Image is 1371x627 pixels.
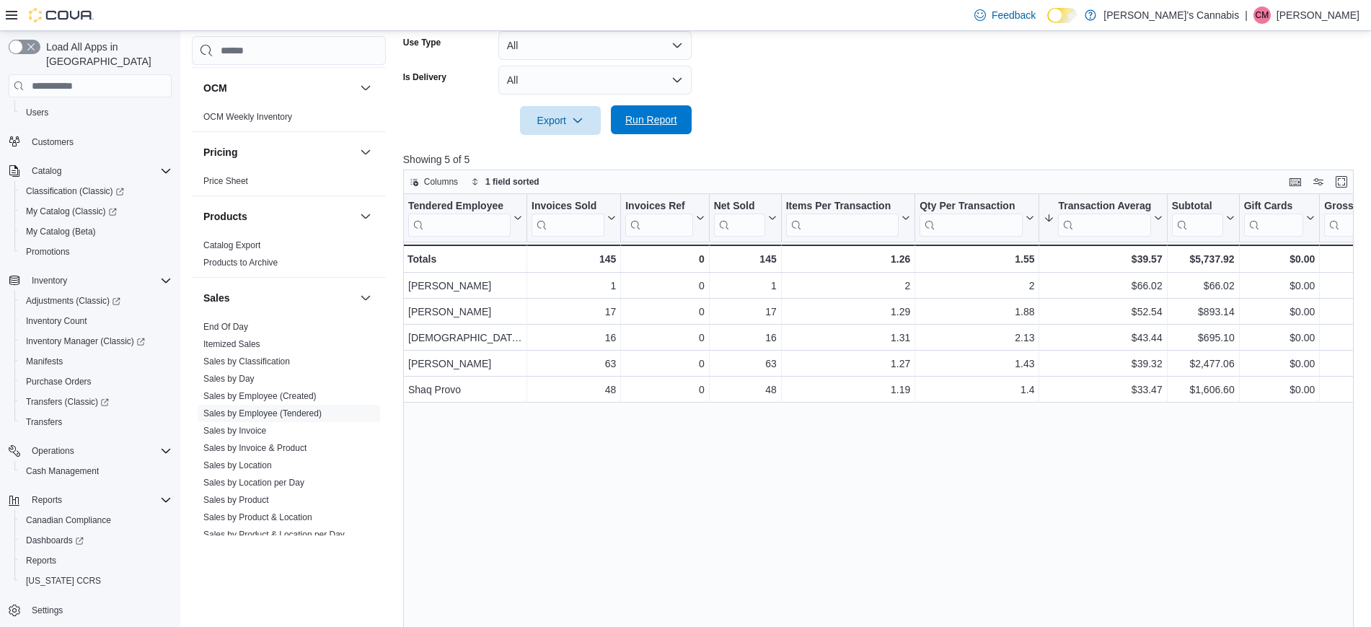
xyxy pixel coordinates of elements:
[203,175,248,187] span: Price Sheet
[786,356,911,373] div: 1.27
[14,242,177,262] button: Promotions
[920,200,1023,237] div: Qty Per Transaction
[203,338,260,350] span: Itemized Sales
[203,339,260,349] a: Itemized Sales
[1058,200,1150,237] div: Transaction Average
[203,322,248,332] a: End Of Day
[403,152,1364,167] p: Showing 5 of 5
[20,532,172,549] span: Dashboards
[20,353,172,370] span: Manifests
[203,391,317,401] a: Sales by Employee (Created)
[203,426,266,436] a: Sales by Invoice
[625,113,677,127] span: Run Report
[203,145,237,159] h3: Pricing
[26,601,172,619] span: Settings
[40,40,172,69] span: Load All Apps in [GEOGRAPHIC_DATA]
[20,312,172,330] span: Inventory Count
[32,494,62,506] span: Reports
[357,208,374,225] button: Products
[203,442,307,454] span: Sales by Invoice & Product
[20,532,89,549] a: Dashboards
[203,111,292,123] span: OCM Weekly Inventory
[26,272,172,289] span: Inventory
[20,243,172,260] span: Promotions
[26,514,111,526] span: Canadian Compliance
[1047,23,1048,24] span: Dark Mode
[203,425,266,437] span: Sales by Invoice
[920,200,1023,214] div: Qty Per Transaction
[408,278,522,295] div: [PERSON_NAME]
[26,442,172,460] span: Operations
[26,246,70,258] span: Promotions
[785,200,899,214] div: Items Per Transaction
[14,291,177,311] a: Adjustments (Classic)
[714,356,777,373] div: 63
[532,200,604,214] div: Invoices Sold
[408,382,522,399] div: Shaq Provo
[532,278,616,295] div: 1
[14,311,177,331] button: Inventory Count
[1277,6,1359,24] p: [PERSON_NAME]
[26,315,87,327] span: Inventory Count
[20,333,172,350] span: Inventory Manager (Classic)
[1243,356,1315,373] div: $0.00
[14,372,177,392] button: Purchase Orders
[1044,304,1162,321] div: $52.54
[485,176,539,188] span: 1 field sorted
[1243,200,1303,237] div: Gift Card Sales
[1171,278,1234,295] div: $66.02
[20,512,172,529] span: Canadian Compliance
[203,240,260,251] span: Catalog Export
[992,8,1036,22] span: Feedback
[920,200,1034,237] button: Qty Per Transaction
[786,382,911,399] div: 1.19
[920,382,1034,399] div: 1.4
[14,412,177,432] button: Transfers
[1243,278,1315,295] div: $0.00
[920,278,1034,295] div: 2
[1171,200,1222,214] div: Subtotal
[625,304,704,321] div: 0
[203,257,278,268] span: Products to Archive
[1044,382,1162,399] div: $33.47
[26,356,63,367] span: Manifests
[20,183,130,200] a: Classification (Classic)
[785,200,910,237] button: Items Per Transaction
[1044,200,1162,237] button: Transaction Average
[203,176,248,186] a: Price Sheet
[203,477,304,488] span: Sales by Location per Day
[3,490,177,510] button: Reports
[1243,250,1315,268] div: $0.00
[203,112,292,122] a: OCM Weekly Inventory
[14,392,177,412] a: Transfers (Classic)
[203,460,272,471] span: Sales by Location
[404,173,464,190] button: Columns
[1310,173,1327,190] button: Display options
[403,37,441,48] label: Use Type
[203,356,290,367] span: Sales by Classification
[785,200,899,237] div: Items Per Transaction
[20,333,151,350] a: Inventory Manager (Classic)
[714,278,777,295] div: 1
[20,104,54,121] a: Users
[625,356,704,373] div: 0
[26,491,172,509] span: Reports
[465,173,545,190] button: 1 field sorted
[403,71,446,83] label: Is Delivery
[14,461,177,481] button: Cash Management
[625,382,704,399] div: 0
[20,512,117,529] a: Canadian Compliance
[32,165,61,177] span: Catalog
[786,278,911,295] div: 2
[714,330,777,347] div: 16
[625,200,704,237] button: Invoices Ref
[1044,330,1162,347] div: $43.44
[20,223,102,240] a: My Catalog (Beta)
[1171,356,1234,373] div: $2,477.06
[713,200,776,237] button: Net Sold
[357,144,374,161] button: Pricing
[203,512,312,522] a: Sales by Product & Location
[203,443,307,453] a: Sales by Invoice & Product
[920,330,1034,347] div: 2.13
[714,382,777,399] div: 48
